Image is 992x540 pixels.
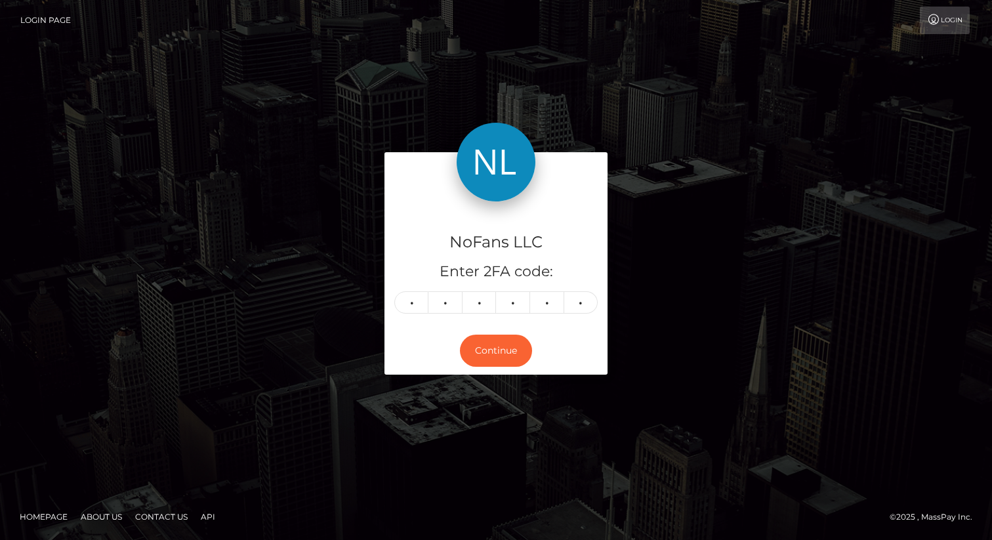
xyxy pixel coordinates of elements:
h5: Enter 2FA code: [394,262,598,282]
h4: NoFans LLC [394,231,598,254]
a: API [196,507,220,527]
a: Login [920,7,970,34]
img: NoFans LLC [457,123,535,201]
a: Homepage [14,507,73,527]
a: Login Page [20,7,71,34]
a: Contact Us [130,507,193,527]
a: About Us [75,507,127,527]
button: Continue [460,335,532,367]
div: © 2025 , MassPay Inc. [890,510,982,524]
